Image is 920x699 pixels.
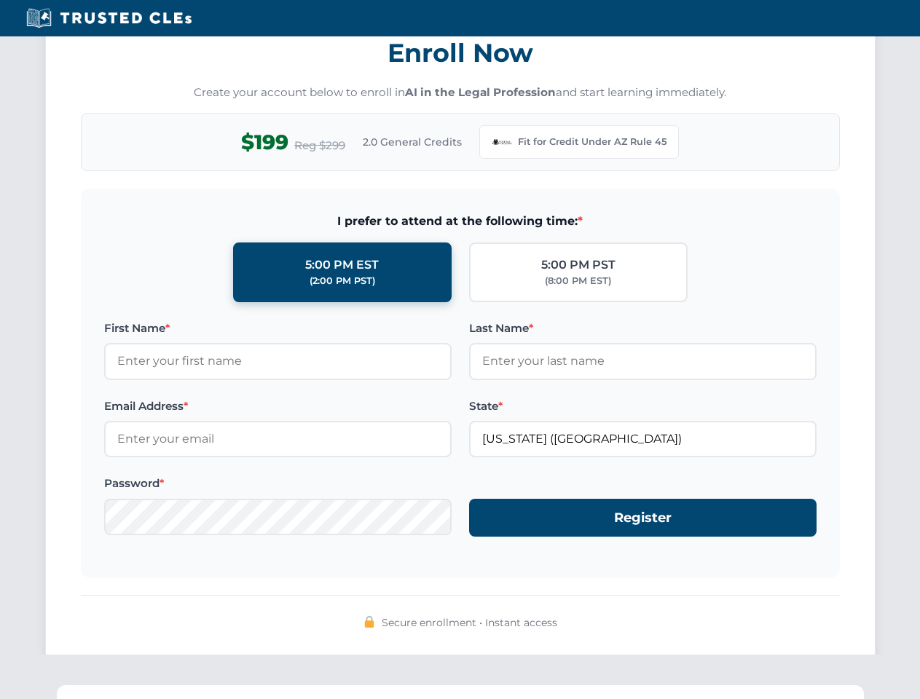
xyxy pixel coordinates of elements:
div: 5:00 PM EST [305,256,379,275]
span: 2.0 General Credits [363,134,462,150]
label: Last Name [469,320,817,337]
span: $199 [241,126,288,159]
strong: AI in the Legal Profession [405,85,556,99]
label: First Name [104,320,452,337]
input: Enter your last name [469,343,817,379]
span: Fit for Credit Under AZ Rule 45 [518,135,667,149]
span: I prefer to attend at the following time: [104,212,817,231]
input: Enter your first name [104,343,452,379]
input: Enter your email [104,421,452,457]
div: (8:00 PM EST) [545,274,611,288]
label: Password [104,475,452,492]
button: Register [469,499,817,537]
div: (2:00 PM PST) [310,274,375,288]
img: Trusted CLEs [22,7,196,29]
p: Create your account below to enroll in and start learning immediately. [81,84,840,101]
img: 🔒 [363,616,375,628]
input: Arizona (AZ) [469,421,817,457]
span: Secure enrollment • Instant access [382,615,557,631]
label: State [469,398,817,415]
h3: Enroll Now [81,30,840,76]
label: Email Address [104,398,452,415]
div: 5:00 PM PST [541,256,616,275]
img: Arizona Bar [492,132,512,152]
span: Reg $299 [294,137,345,154]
